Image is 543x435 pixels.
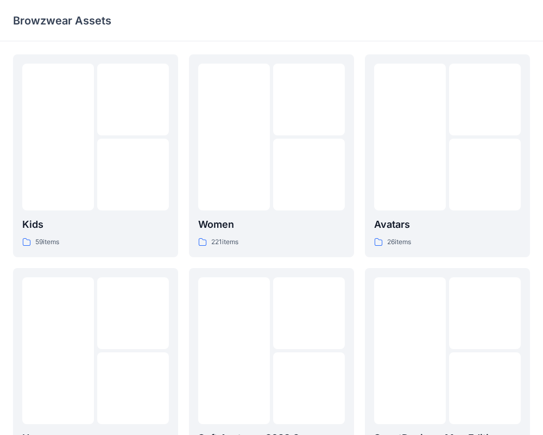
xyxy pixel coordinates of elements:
p: 26 items [387,237,411,248]
a: Avatars26items [365,54,530,257]
p: Avatars [374,217,521,232]
p: Kids [22,217,169,232]
a: Kids59items [13,54,178,257]
a: Women221items [189,54,354,257]
p: Browzwear Assets [13,13,111,28]
p: Women [198,217,345,232]
p: 221 items [211,237,238,248]
p: 59 items [35,237,59,248]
